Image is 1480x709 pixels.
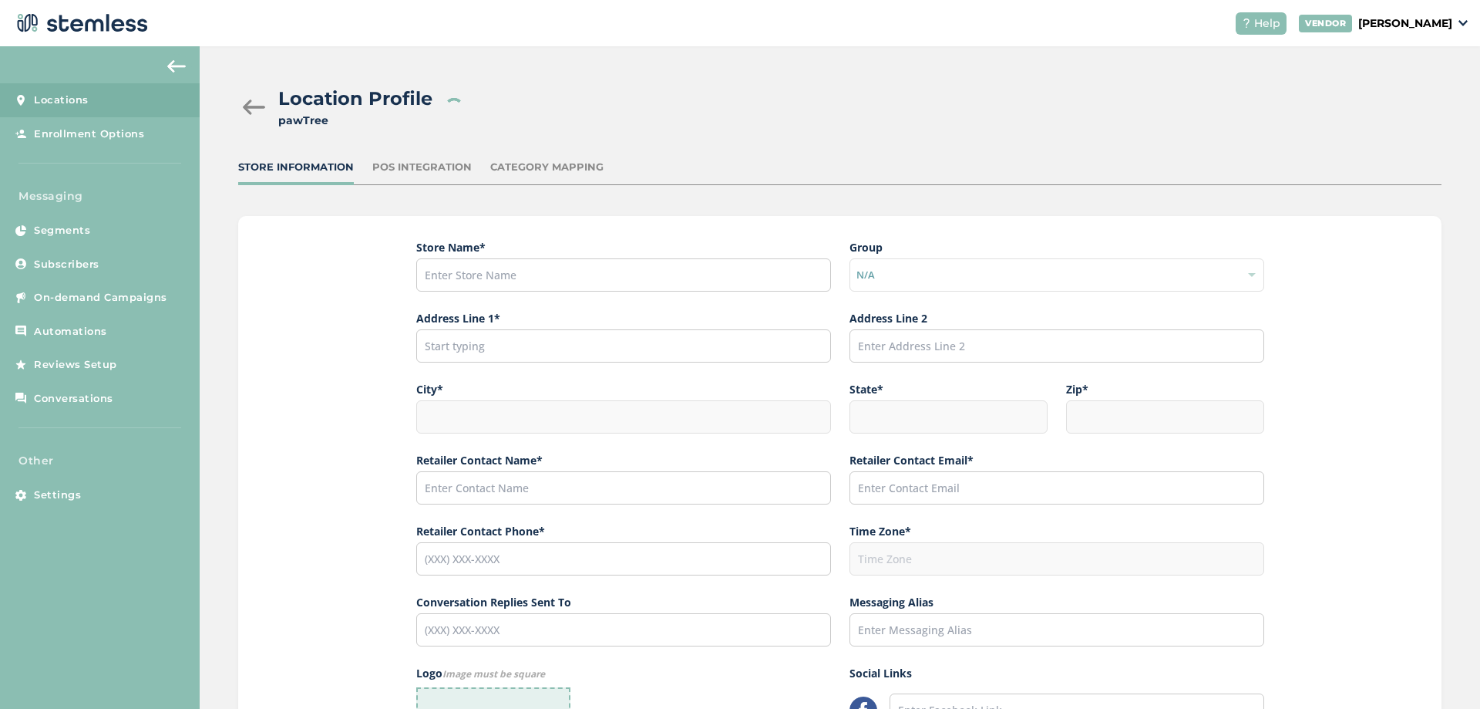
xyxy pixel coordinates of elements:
[849,381,1048,397] label: State
[1458,20,1468,26] img: icon_down-arrow-small-66adaf34.svg
[34,223,90,238] span: Segments
[238,160,354,175] div: Store Information
[1242,19,1251,28] img: icon-help-white-03924b79.svg
[34,357,117,373] span: Reviews Setup
[442,667,545,680] span: Image must be square
[1299,15,1352,32] div: VENDOR
[416,542,831,576] input: (XXX) XXX-XXXX
[416,381,831,397] label: City
[849,452,1264,468] label: Retailer Contact Email
[278,113,432,129] div: pawTree
[34,127,144,142] span: Enrollment Options
[1254,15,1280,32] span: Help
[490,160,604,175] div: Category Mapping
[416,329,831,363] input: Start typing
[849,523,1264,539] label: Time Zone
[372,160,472,175] div: POS Integration
[1403,635,1480,709] iframe: Chat Widget
[34,488,81,503] span: Settings
[167,60,186,73] img: icon-arrow-back-accent-c549486e.svg
[12,8,148,39] img: logo-dark-0685b13c.svg
[416,613,831,647] input: (XXX) XXX-XXXX
[34,324,107,339] span: Automations
[849,310,1264,326] label: Address Line 2
[1358,15,1452,32] p: [PERSON_NAME]
[416,594,831,610] label: Conversation Replies Sent To
[416,258,831,292] input: Enter Store Name
[416,239,831,255] label: Store Name
[34,391,113,407] span: Conversations
[849,613,1264,647] input: Enter Messaging Alias
[34,290,167,306] span: On-demand Campaigns
[849,239,1264,255] label: Group
[34,93,89,108] span: Locations
[416,452,831,468] label: Retailer Contact Name
[416,523,831,539] label: Retailer Contact Phone*
[849,665,1264,681] label: Social Links
[416,665,831,681] label: Logo
[1066,381,1264,397] label: Zip
[278,85,432,113] h2: Location Profile
[34,257,99,272] span: Subscribers
[416,471,831,505] input: Enter Contact Name
[849,329,1264,363] input: Enter Address Line 2
[849,594,1264,610] label: Messaging Alias
[129,349,160,380] img: glitter-stars-b7820f95.gif
[416,310,831,326] label: Address Line 1*
[849,471,1264,505] input: Enter Contact Email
